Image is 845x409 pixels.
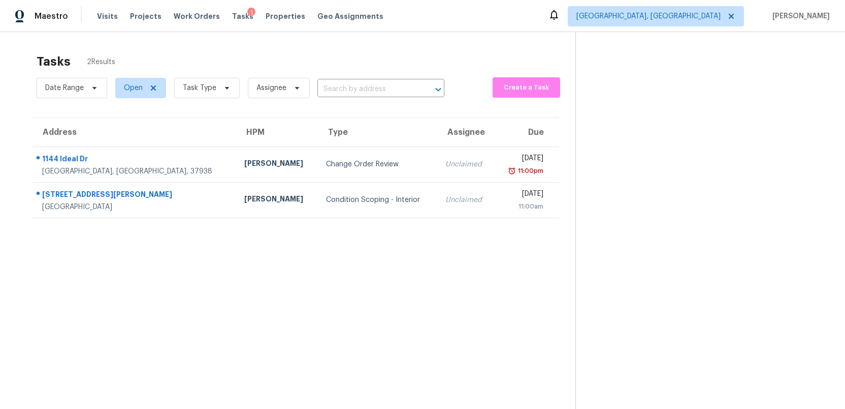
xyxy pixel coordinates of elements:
[516,166,543,176] div: 11:00pm
[503,201,543,212] div: 11:00am
[244,158,310,171] div: [PERSON_NAME]
[317,11,383,21] span: Geo Assignments
[37,56,71,67] h2: Tasks
[232,13,253,20] span: Tasks
[576,11,721,21] span: [GEOGRAPHIC_DATA], [GEOGRAPHIC_DATA]
[97,11,118,21] span: Visits
[326,195,429,205] div: Condition Scoping - Interior
[32,118,236,147] th: Address
[236,118,318,147] th: HPM
[130,11,161,21] span: Projects
[326,159,429,169] div: Change Order Review
[42,202,228,212] div: [GEOGRAPHIC_DATA]
[45,83,84,93] span: Date Range
[317,81,416,97] input: Search by address
[503,153,543,166] div: [DATE]
[503,189,543,201] div: [DATE]
[768,11,830,21] span: [PERSON_NAME]
[445,159,486,169] div: Unclaimed
[174,11,220,21] span: Work Orders
[42,166,228,177] div: [GEOGRAPHIC_DATA], [GEOGRAPHIC_DATA], 37938
[124,83,143,93] span: Open
[266,11,305,21] span: Properties
[42,154,228,166] div: 1144 Ideal Dr
[508,166,516,176] img: Overdue Alarm Icon
[42,189,228,202] div: [STREET_ADDRESS][PERSON_NAME]
[35,11,68,21] span: Maestro
[183,83,216,93] span: Task Type
[318,118,437,147] th: Type
[445,195,486,205] div: Unclaimed
[498,82,555,94] span: Create a Task
[87,57,115,67] span: 2 Results
[247,8,255,18] div: 1
[437,118,495,147] th: Assignee
[493,77,560,98] button: Create a Task
[431,82,445,97] button: Open
[495,118,559,147] th: Due
[256,83,286,93] span: Assignee
[244,194,310,207] div: [PERSON_NAME]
